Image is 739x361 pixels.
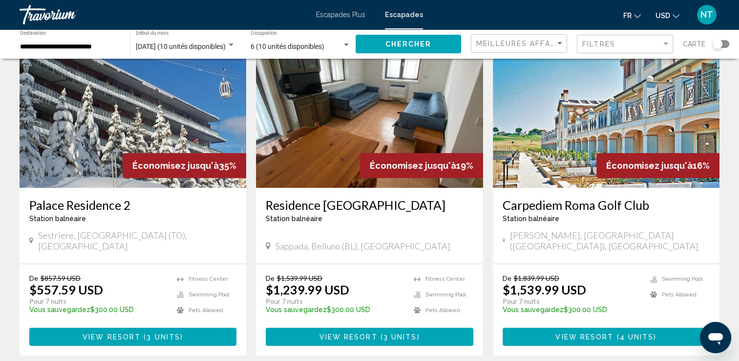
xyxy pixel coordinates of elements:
button: View Resort(3 units) [266,328,473,346]
span: View Resort [555,333,613,341]
font: $1,539.99 USD [503,282,586,297]
span: View Resort [319,333,377,341]
span: $1,839.99 USD [514,274,559,282]
p: $300.00 USD [266,306,403,314]
button: View Resort(3 units) [29,328,236,346]
button: Filtre [577,34,673,54]
span: Fr [623,12,632,20]
span: Station balnéaire [29,215,86,223]
span: $1,539.99 USD [277,274,322,282]
span: Chercher [385,41,432,48]
iframe: Bouton de lancement de la fenêtre de messagerie [700,322,731,353]
img: 4267E01X.jpg [493,31,719,188]
a: Travorium [20,5,306,24]
a: Escapades Plus [316,11,365,19]
span: Fitness Center [189,276,228,282]
span: Fitness Center [425,276,465,282]
span: Vous sauvegardez [503,306,564,314]
span: Pets Allowed [189,307,223,314]
a: Palace Residence 2 [29,198,236,212]
span: Swimming Pool [189,292,229,298]
span: Vous sauvegardez [266,306,327,314]
span: De [29,274,38,282]
span: De [266,274,274,282]
p: Pour 7 nuits [29,297,167,306]
p: Pour 7 nuits [266,297,403,306]
font: $557.59 USD [29,282,103,297]
span: Meilleures affaires [476,40,569,47]
span: Économisez jusqu'à [370,160,456,171]
span: Station balnéaire [503,215,559,223]
a: Carpediem Roma Golf Club [503,198,710,212]
p: Pour 7 nuits [503,297,640,306]
span: Filtres [582,40,615,48]
span: Swimming Pool [662,276,702,282]
span: 3 units [147,333,180,341]
span: Pets Allowed [662,292,697,298]
span: De [503,274,511,282]
div: 35% [123,153,246,178]
div: 19% [360,153,483,178]
button: Changer de devise [655,8,679,23]
span: View Resort [83,333,141,341]
span: [DATE] (10 unités disponibles) [136,43,226,50]
a: Residence [GEOGRAPHIC_DATA] [266,198,473,212]
font: $1,239.99 USD [266,282,349,297]
span: Économisez jusqu'à [606,160,693,171]
button: Menu utilisateur [694,4,719,25]
span: 4 units [620,333,654,341]
span: 6 (10 unités disponibles) [251,43,324,50]
span: Swimming Pool [425,292,466,298]
span: 3 units [383,333,417,341]
span: Pets Allowed [425,307,460,314]
a: Escapades [385,11,423,19]
button: Chercher [356,35,461,53]
span: NT [700,10,713,20]
span: [PERSON_NAME], [GEOGRAPHIC_DATA]([GEOGRAPHIC_DATA]), [GEOGRAPHIC_DATA] [510,230,710,251]
mat-select: Trier par [476,40,564,48]
span: ( ) [141,333,183,341]
p: $300.00 USD [29,306,167,314]
span: Sappada, Belluno (BL), [GEOGRAPHIC_DATA] [275,241,450,251]
img: 2383I01X.jpg [256,31,483,188]
button: Changer la langue [623,8,641,23]
div: 16% [596,153,719,178]
span: ( ) [378,333,420,341]
p: $300.00 USD [503,306,640,314]
span: $857.59 USD [41,274,81,282]
span: Sestriere, [GEOGRAPHIC_DATA] (TO), [GEOGRAPHIC_DATA] [38,230,236,251]
span: Économisez jusqu'à [132,160,219,171]
span: Carte [683,37,705,51]
span: Vous sauvegardez [29,306,90,314]
button: View Resort(4 units) [503,328,710,346]
span: USD [655,12,670,20]
span: ( ) [613,333,656,341]
img: 1420E01L.jpg [20,31,246,188]
span: Station balnéaire [266,215,322,223]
